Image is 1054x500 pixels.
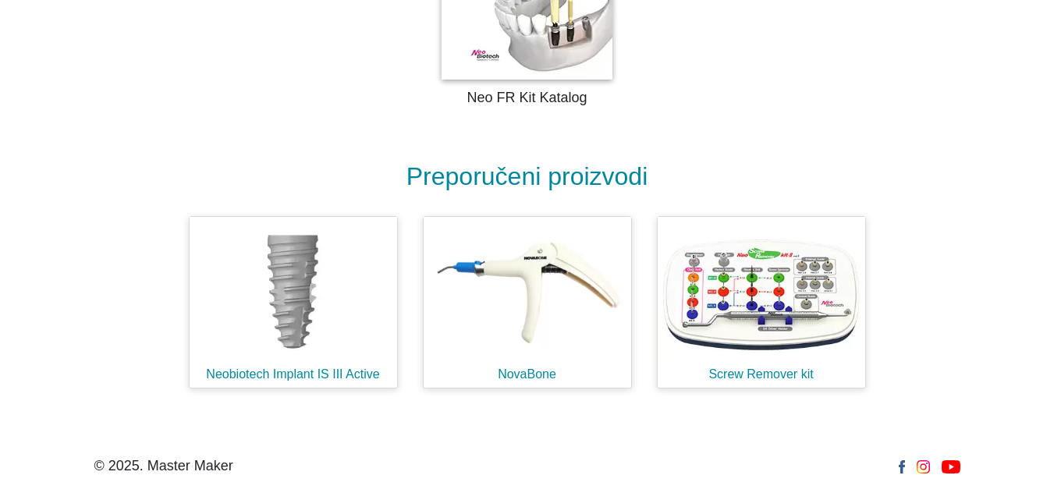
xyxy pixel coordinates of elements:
[658,367,865,381] h1: Screw Remover kit
[942,460,960,473] img: Youtube
[644,204,878,401] a: Screw Remover kit
[176,204,410,401] a: Neobiotech Implant IS III Active
[190,367,397,381] h1: Neobiotech Implant IS III Active
[94,456,233,477] div: © 2025. Master Maker
[102,161,953,191] h2: Preporučeni proizvodi
[424,367,631,381] h1: NovaBone
[899,460,906,473] img: Facebook
[410,204,644,401] a: NovaBone
[917,460,930,473] img: Instagram
[102,87,953,108] figcaption: Neo FR Kit Katalog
